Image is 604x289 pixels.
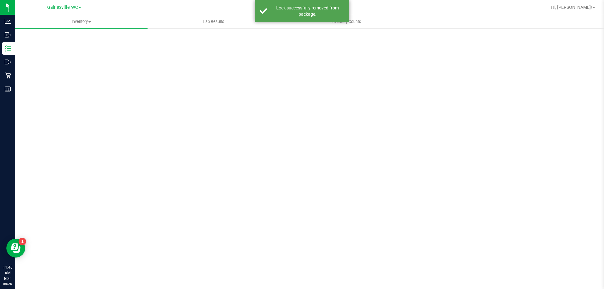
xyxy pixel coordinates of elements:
[15,15,148,28] a: Inventory
[6,239,25,258] iframe: Resource center
[271,5,344,17] div: Lock successfully removed from package.
[3,281,12,286] p: 08/26
[47,5,78,10] span: Gainesville WC
[5,59,11,65] inline-svg: Outbound
[19,238,26,245] iframe: Resource center unread badge
[3,264,12,281] p: 11:46 AM EDT
[5,18,11,25] inline-svg: Analytics
[5,86,11,92] inline-svg: Reports
[551,5,592,10] span: Hi, [PERSON_NAME]!
[15,19,148,25] span: Inventory
[148,15,280,28] a: Lab Results
[5,45,11,52] inline-svg: Inventory
[5,72,11,79] inline-svg: Retail
[195,19,233,25] span: Lab Results
[5,32,11,38] inline-svg: Inbound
